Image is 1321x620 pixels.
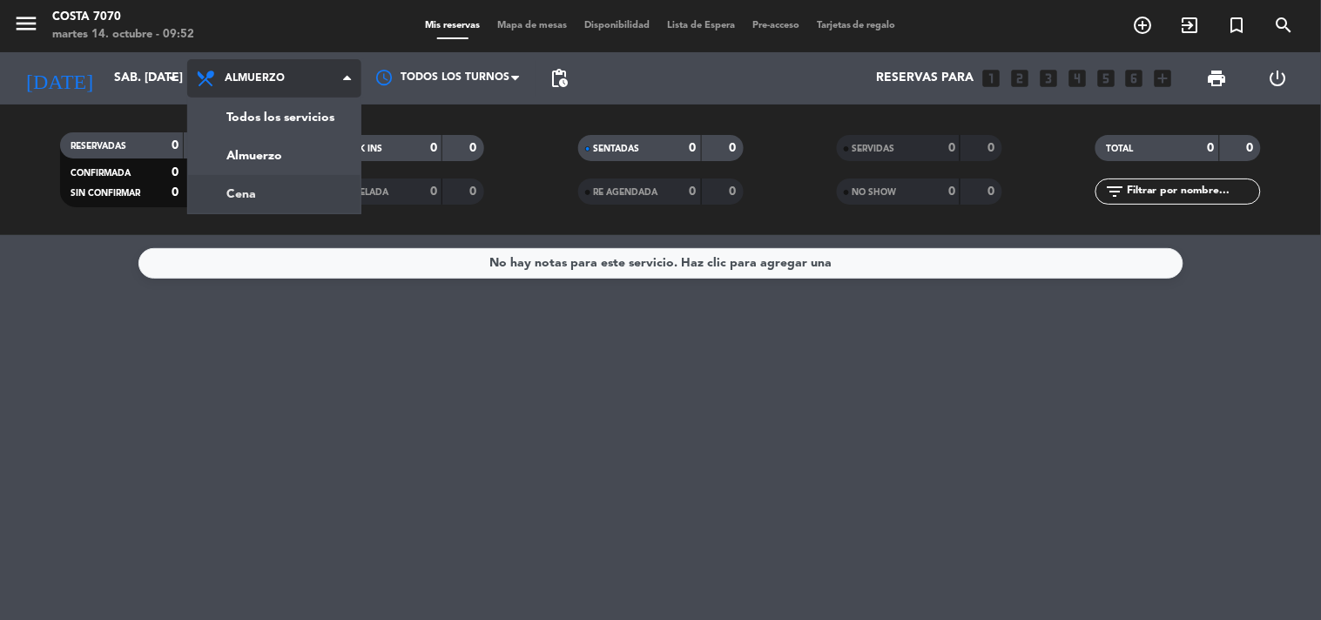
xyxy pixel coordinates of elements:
[489,21,576,30] span: Mapa de mesas
[729,142,739,154] strong: 0
[853,145,895,153] span: SERVIDAS
[430,142,437,154] strong: 0
[594,145,640,153] span: SENTADAS
[1152,67,1175,90] i: add_box
[52,9,194,26] div: Costa 7070
[987,185,998,198] strong: 0
[430,185,437,198] strong: 0
[1274,15,1295,36] i: search
[188,137,361,175] a: Almuerzo
[729,185,739,198] strong: 0
[948,185,955,198] strong: 0
[13,10,39,43] button: menu
[71,169,131,178] span: CONFIRMADA
[1125,182,1260,201] input: Filtrar por nombre...
[1095,67,1117,90] i: looks_5
[162,68,183,89] i: arrow_drop_down
[690,142,697,154] strong: 0
[1227,15,1248,36] i: turned_in_not
[658,21,744,30] span: Lista de Espera
[13,59,105,98] i: [DATE]
[1267,68,1288,89] i: power_settings_new
[549,68,570,89] span: pending_actions
[1248,52,1308,104] div: LOG OUT
[172,139,179,152] strong: 0
[188,98,361,137] a: Todos los servicios
[71,142,126,151] span: RESERVADAS
[576,21,658,30] span: Disponibilidad
[744,21,808,30] span: Pre-acceso
[1247,142,1257,154] strong: 0
[225,72,285,84] span: Almuerzo
[1104,181,1125,202] i: filter_list
[13,10,39,37] i: menu
[1207,68,1228,89] span: print
[172,166,179,179] strong: 0
[1180,15,1201,36] i: exit_to_app
[1066,67,1088,90] i: looks_4
[948,142,955,154] strong: 0
[1123,67,1146,90] i: looks_6
[876,71,974,85] span: Reservas para
[71,189,140,198] span: SIN CONFIRMAR
[489,253,832,273] div: No hay notas para este servicio. Haz clic para agregar una
[1037,67,1060,90] i: looks_3
[1133,15,1154,36] i: add_circle_outline
[1208,142,1215,154] strong: 0
[172,186,179,199] strong: 0
[470,142,481,154] strong: 0
[188,175,361,213] a: Cena
[853,188,897,197] span: NO SHOW
[1106,145,1133,153] span: TOTAL
[987,142,998,154] strong: 0
[470,185,481,198] strong: 0
[808,21,905,30] span: Tarjetas de regalo
[334,188,388,197] span: CANCELADA
[416,21,489,30] span: Mis reservas
[980,67,1002,90] i: looks_one
[690,185,697,198] strong: 0
[594,188,658,197] span: RE AGENDADA
[1008,67,1031,90] i: looks_two
[52,26,194,44] div: martes 14. octubre - 09:52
